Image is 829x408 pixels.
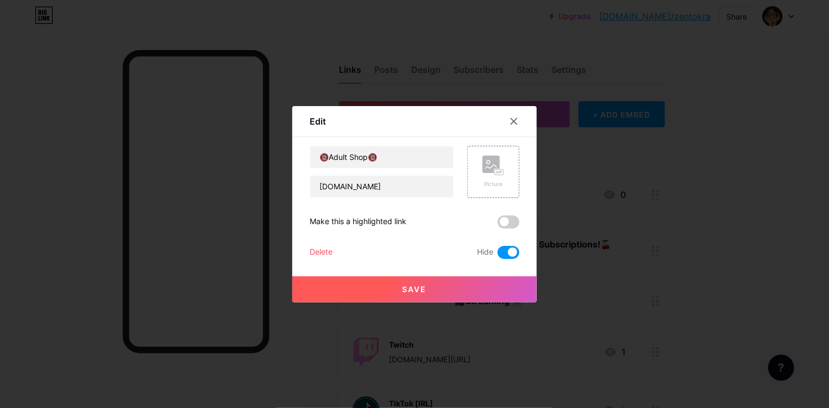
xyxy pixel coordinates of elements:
button: Save [292,276,537,302]
div: Picture [482,180,504,188]
input: Title [310,146,454,168]
span: Save [403,285,427,294]
div: Delete [310,246,332,259]
div: Edit [310,115,326,128]
input: URL [310,176,454,197]
div: Make this a highlighted link [310,215,406,228]
span: Hide [477,246,493,259]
